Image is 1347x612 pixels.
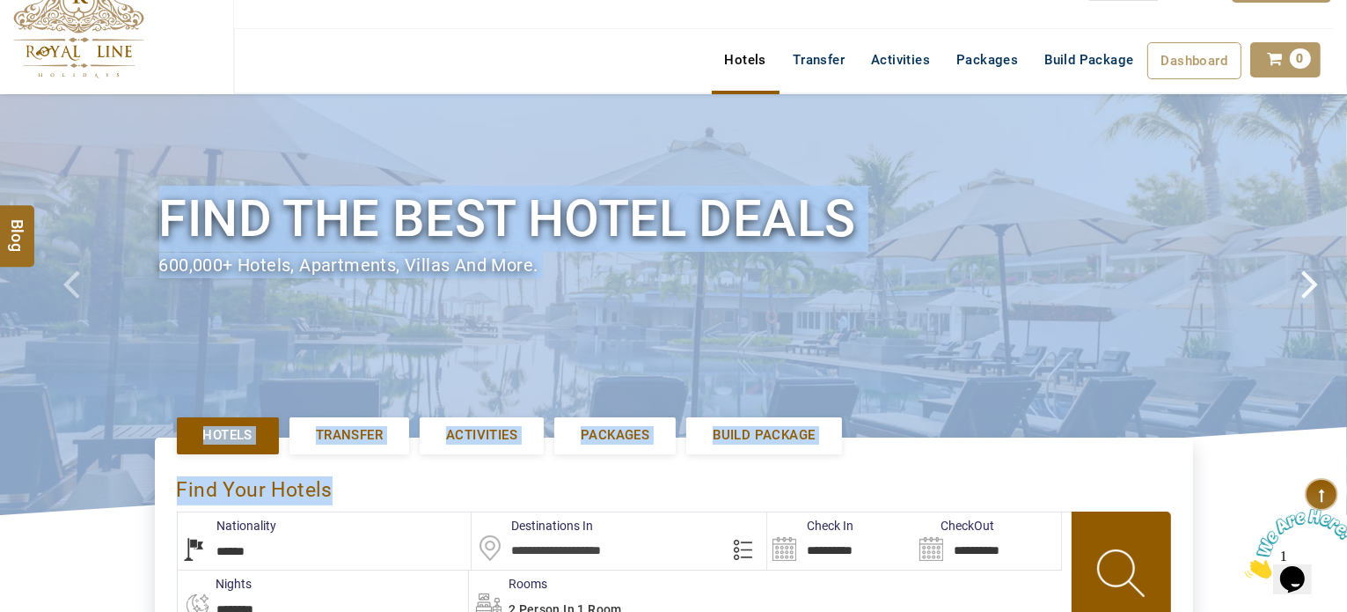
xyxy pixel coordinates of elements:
[943,42,1031,77] a: Packages
[446,426,517,445] span: Activities
[767,517,853,535] label: Check In
[1238,502,1347,586] iframe: chat widget
[554,417,676,453] a: Packages
[767,512,914,570] input: Search
[469,575,547,593] label: Rooms
[203,426,253,445] span: Hotels
[858,42,943,77] a: Activities
[472,517,593,535] label: Destinations In
[1161,53,1228,69] span: Dashboard
[1250,42,1321,77] a: 0
[7,7,116,77] img: Chat attention grabber
[177,460,1171,512] div: Find Your Hotels
[7,7,14,22] span: 1
[780,42,858,77] a: Transfer
[713,426,815,445] span: Build Package
[177,417,279,453] a: Hotels
[178,517,277,535] label: Nationality
[686,417,841,453] a: Build Package
[289,417,409,453] a: Transfer
[177,575,253,593] label: nights
[420,417,544,453] a: Activities
[914,512,1061,570] input: Search
[1031,42,1146,77] a: Build Package
[159,186,1189,252] h1: Find the best hotel deals
[581,426,649,445] span: Packages
[316,426,383,445] span: Transfer
[712,42,780,77] a: Hotels
[914,517,994,535] label: CheckOut
[1290,48,1311,69] span: 0
[159,253,1189,278] div: 600,000+ hotels, apartments, villas and more.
